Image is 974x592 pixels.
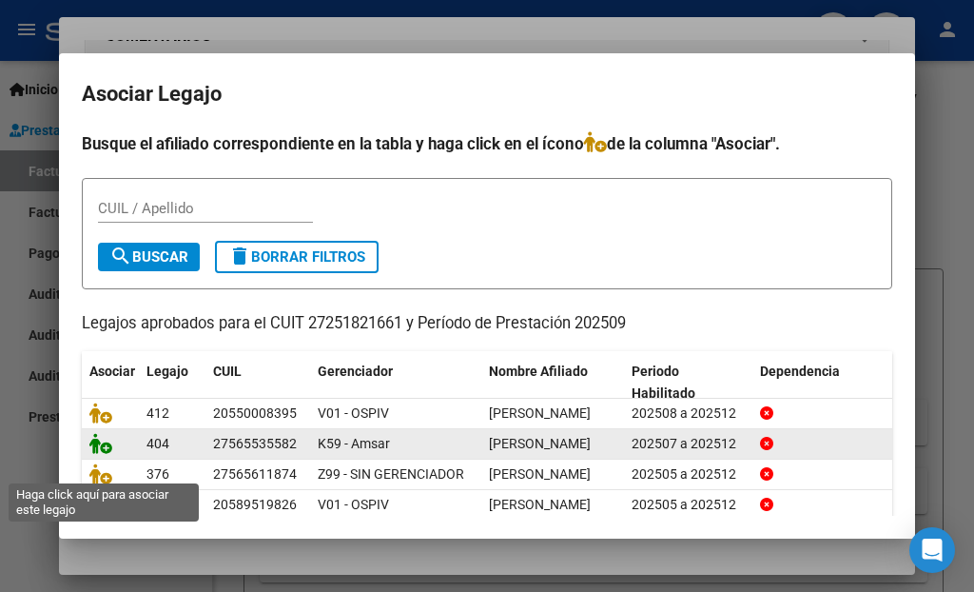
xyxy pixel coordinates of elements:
button: Borrar Filtros [215,241,379,273]
div: 20550008395 [213,403,297,424]
datatable-header-cell: Periodo Habilitado [624,351,752,414]
span: Nombre Afiliado [489,364,588,379]
div: Open Intercom Messenger [909,527,955,573]
span: Asociar [89,364,135,379]
span: 376 [146,466,169,482]
span: 404 [146,436,169,451]
mat-icon: search [109,245,132,267]
div: 27565535582 [213,433,297,455]
span: BENITEZ SOFIA ELIZABETH [489,436,591,451]
span: Buscar [109,248,188,266]
div: 27565611874 [213,464,297,485]
span: K59 - Amsar [318,436,390,451]
span: CUIL [213,364,242,379]
span: V01 - OSPIV [318,497,389,512]
datatable-header-cell: Legajo [139,351,205,414]
span: Gerenciador [318,364,393,379]
span: CACERES BENJAMIN [489,497,591,512]
div: 202507 a 202512 [632,433,745,455]
span: Legajo [146,364,188,379]
p: Legajos aprobados para el CUIT 27251821661 y Período de Prestación 202509 [82,312,892,336]
datatable-header-cell: Asociar [82,351,139,414]
span: V01 - OSPIV [318,405,389,421]
h4: Busque el afiliado correspondiente en la tabla y haga click en el ícono de la columna "Asociar". [82,131,892,156]
mat-icon: delete [228,245,251,267]
datatable-header-cell: CUIL [205,351,310,414]
span: ABREGO VERGARA EMMA MAITENA [489,466,591,482]
span: Periodo Habilitado [632,364,695,401]
span: Dependencia [760,364,840,379]
span: 412 [146,405,169,421]
button: Buscar [98,243,200,271]
div: 202505 a 202512 [632,464,745,485]
datatable-header-cell: Gerenciador [310,351,481,414]
div: 202508 a 202512 [632,403,745,424]
span: Borrar Filtros [228,248,365,266]
div: 20589519826 [213,494,297,516]
span: Z99 - SIN GERENCIADOR [318,466,464,482]
h2: Asociar Legajo [82,76,892,112]
span: MENDOZA VALENTINO [489,405,591,421]
span: 397 [146,497,169,512]
datatable-header-cell: Nombre Afiliado [481,351,624,414]
datatable-header-cell: Dependencia [752,351,895,414]
div: 202505 a 202512 [632,494,745,516]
